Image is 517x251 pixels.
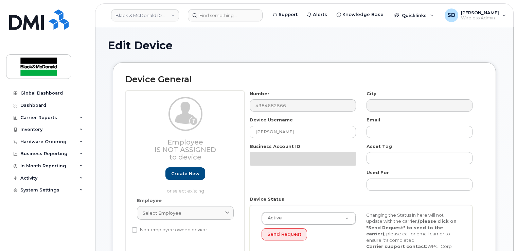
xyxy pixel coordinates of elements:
label: Asset Tag [367,143,392,150]
span: Active [264,215,282,221]
a: Create new [165,167,205,180]
label: Number [250,90,269,97]
input: Non-employee owned device [132,227,137,233]
strong: Carrier support contact: [366,244,427,249]
label: Employee [137,197,162,204]
label: Business Account ID [250,143,300,150]
span: to device [169,153,201,161]
a: Select employee [137,206,234,220]
span: Is not assigned [155,146,216,154]
h1: Edit Device [108,39,501,51]
label: City [367,90,376,97]
label: Non-employee owned device [132,226,207,234]
h3: Employee [137,138,234,161]
p: or select existing [137,188,234,194]
label: Used For [367,169,389,176]
label: Email [367,117,380,123]
span: Select employee [143,210,181,216]
label: Device Status [250,196,284,202]
strong: (please click on "Send Request" to send to the carrier) [366,218,457,236]
a: Active [262,212,356,224]
label: Device Username [250,117,293,123]
button: Send Request [262,228,307,241]
h2: Device General [125,75,483,84]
